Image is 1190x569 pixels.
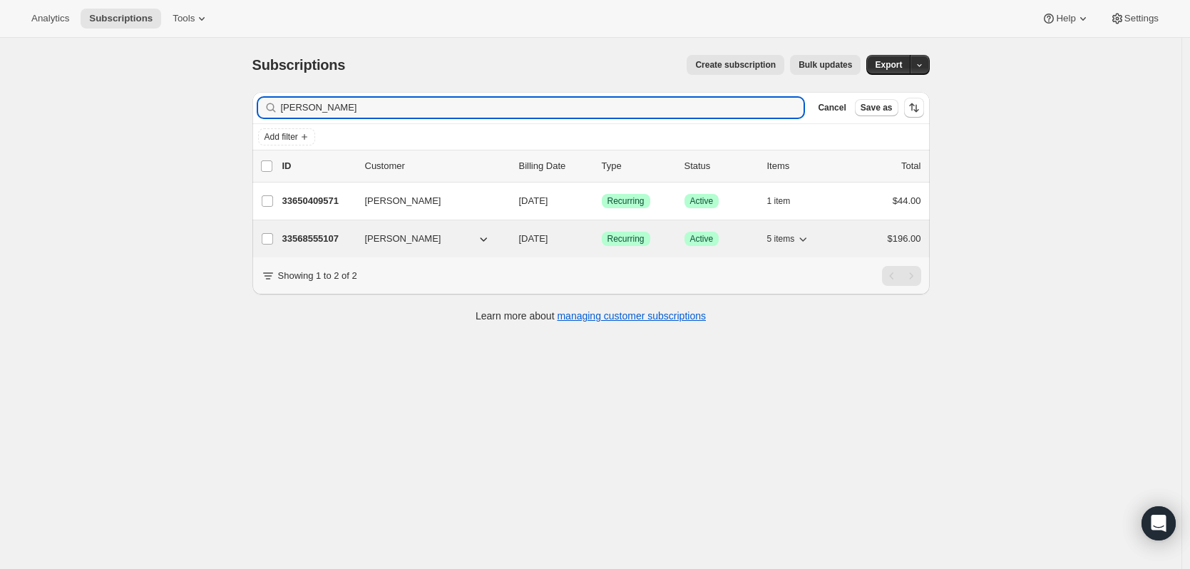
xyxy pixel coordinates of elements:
[767,229,811,249] button: 5 items
[790,55,861,75] button: Bulk updates
[282,232,354,246] p: 33568555107
[602,159,673,173] div: Type
[767,159,838,173] div: Items
[519,233,548,244] span: [DATE]
[888,233,921,244] span: $196.00
[690,195,714,207] span: Active
[875,59,902,71] span: Export
[767,191,806,211] button: 1 item
[855,99,898,116] button: Save as
[866,55,911,75] button: Export
[282,159,921,173] div: IDCustomerBilling DateTypeStatusItemsTotal
[265,131,298,143] span: Add filter
[357,227,499,250] button: [PERSON_NAME]
[278,269,357,283] p: Showing 1 to 2 of 2
[687,55,784,75] button: Create subscription
[882,266,921,286] nav: Pagination
[767,233,795,245] span: 5 items
[23,9,78,29] button: Analytics
[282,159,354,173] p: ID
[893,195,921,206] span: $44.00
[684,159,756,173] p: Status
[164,9,217,29] button: Tools
[799,59,852,71] span: Bulk updates
[258,128,315,145] button: Add filter
[557,310,706,322] a: managing customer subscriptions
[690,233,714,245] span: Active
[1056,13,1075,24] span: Help
[357,190,499,212] button: [PERSON_NAME]
[1142,506,1176,540] div: Open Intercom Messenger
[607,233,645,245] span: Recurring
[607,195,645,207] span: Recurring
[282,229,921,249] div: 33568555107[PERSON_NAME][DATE]SuccessRecurringSuccessActive5 items$196.00
[1124,13,1159,24] span: Settings
[281,98,804,118] input: Filter subscribers
[1102,9,1167,29] button: Settings
[365,194,441,208] span: [PERSON_NAME]
[476,309,706,323] p: Learn more about
[812,99,851,116] button: Cancel
[282,194,354,208] p: 33650409571
[173,13,195,24] span: Tools
[767,195,791,207] span: 1 item
[904,98,924,118] button: Sort the results
[282,191,921,211] div: 33650409571[PERSON_NAME][DATE]SuccessRecurringSuccessActive1 item$44.00
[861,102,893,113] span: Save as
[31,13,69,24] span: Analytics
[365,232,441,246] span: [PERSON_NAME]
[365,159,508,173] p: Customer
[818,102,846,113] span: Cancel
[252,57,346,73] span: Subscriptions
[695,59,776,71] span: Create subscription
[901,159,920,173] p: Total
[81,9,161,29] button: Subscriptions
[89,13,153,24] span: Subscriptions
[519,159,590,173] p: Billing Date
[519,195,548,206] span: [DATE]
[1033,9,1098,29] button: Help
